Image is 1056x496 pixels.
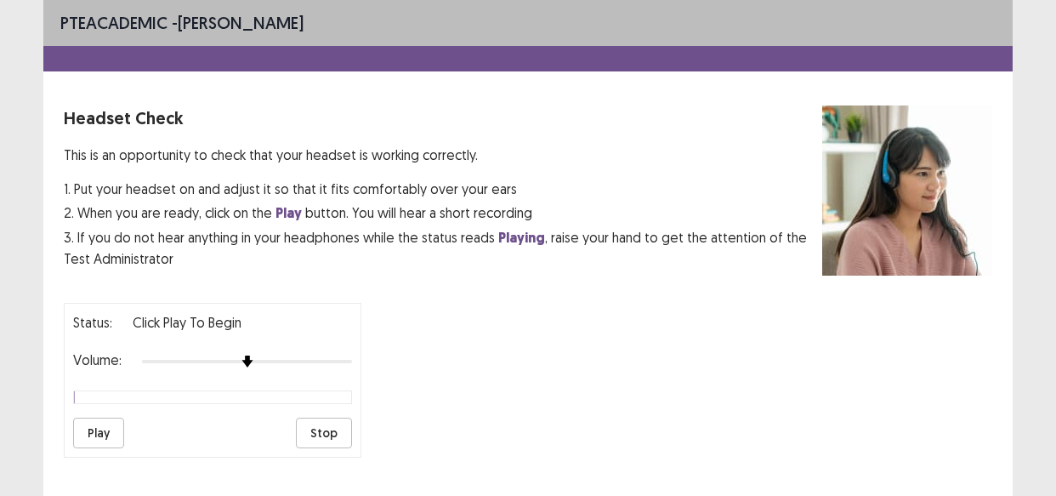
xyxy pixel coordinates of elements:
[60,12,167,33] span: PTE academic
[64,179,822,199] p: 1. Put your headset on and adjust it so that it fits comfortably over your ears
[73,312,112,333] p: Status:
[498,229,545,247] strong: Playing
[73,418,124,448] button: Play
[64,227,822,269] p: 3. If you do not hear anything in your headphones while the status reads , raise your hand to get...
[64,202,822,224] p: 2. When you are ready, click on the button. You will hear a short recording
[64,105,822,131] p: Headset Check
[241,356,253,368] img: arrow-thumb
[822,105,992,276] img: headset test
[64,145,822,165] p: This is an opportunity to check that your headset is working correctly.
[133,312,241,333] p: Click Play to Begin
[275,204,302,222] strong: Play
[60,10,304,36] p: - [PERSON_NAME]
[296,418,352,448] button: Stop
[73,350,122,370] p: Volume:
